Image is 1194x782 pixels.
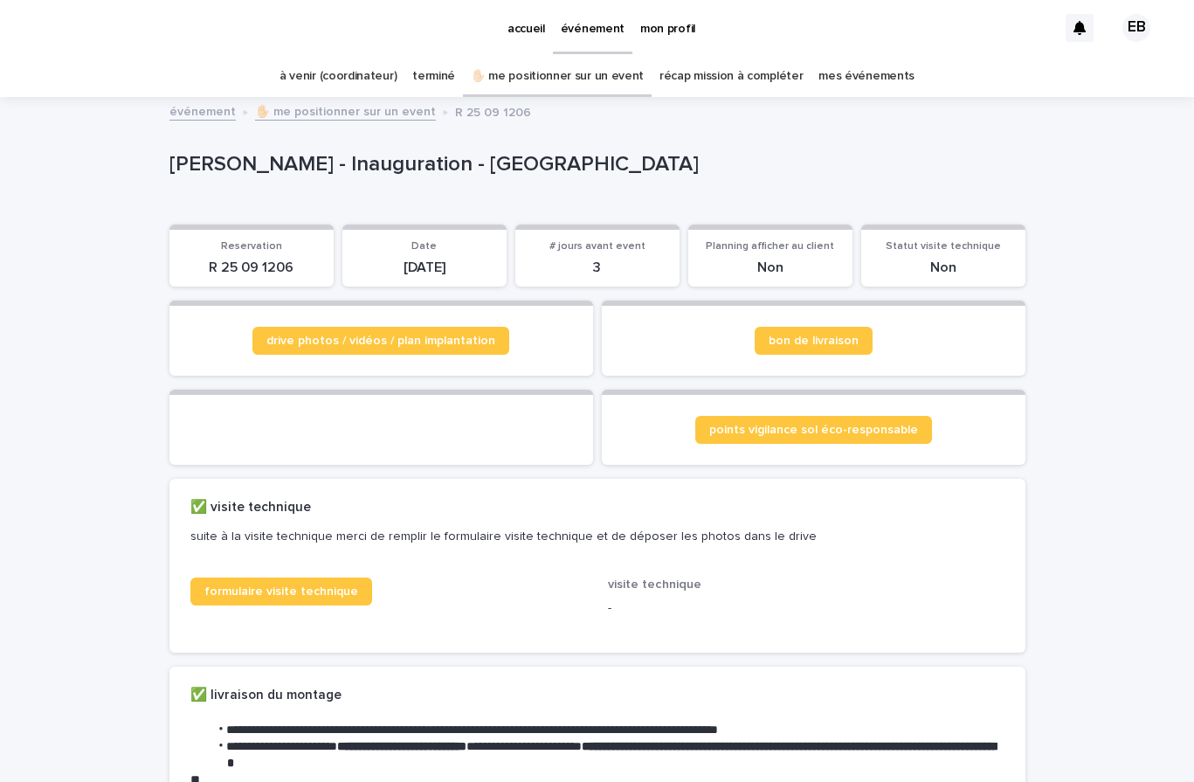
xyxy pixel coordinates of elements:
img: Ls34BcGeRexTGTNfXpUC [35,10,204,45]
span: Planning afficher au client [706,241,834,252]
p: [PERSON_NAME] - Inauguration - [GEOGRAPHIC_DATA] [169,152,1018,177]
a: récap mission à compléter [659,56,803,97]
p: [DATE] [353,260,496,276]
h2: ✅ livraison du montage [190,688,342,703]
a: drive photos / vidéos / plan implantation [252,327,509,355]
a: événement [169,100,236,121]
span: # jours avant event [549,241,645,252]
span: Date [411,241,437,252]
p: R 25 09 1206 [455,101,531,121]
span: formulaire visite technique [204,585,358,598]
a: ✋🏻 me positionner sur un event [471,56,644,97]
a: bon de livraison [755,327,873,355]
p: Non [699,260,842,276]
span: points vigilance sol éco-responsable [709,424,918,436]
p: R 25 09 1206 [180,260,323,276]
a: mes événements [818,56,914,97]
a: terminé [412,56,455,97]
a: formulaire visite technique [190,578,372,606]
span: bon de livraison [769,335,859,347]
span: Reservation [221,241,282,252]
a: points vigilance sol éco-responsable [695,416,932,444]
div: EB [1122,14,1150,42]
span: drive photos / vidéos / plan implantation [266,335,495,347]
p: 3 [526,260,669,276]
h2: ✅ visite technique [190,500,311,516]
span: Statut visite technique [886,241,1001,252]
p: Non [872,260,1015,276]
a: ✋🏻 me positionner sur un event [255,100,436,121]
p: suite à la visite technique merci de remplir le formulaire visite technique et de déposer les pho... [190,529,997,544]
a: à venir (coordinateur) [280,56,397,97]
span: visite technique [608,578,701,591]
p: - [608,599,1004,618]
